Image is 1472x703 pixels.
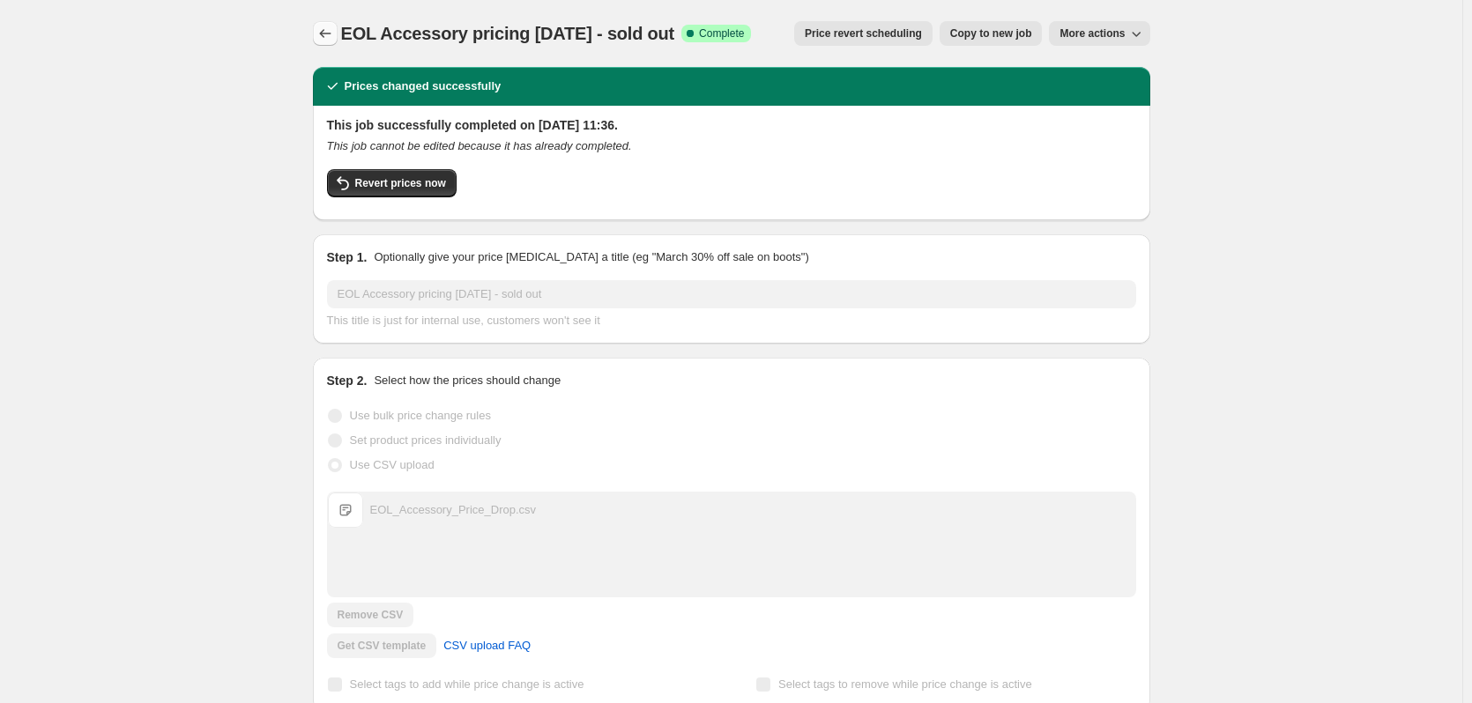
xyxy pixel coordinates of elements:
span: Use bulk price change rules [350,409,491,422]
span: Revert prices now [355,176,446,190]
input: 30% off holiday sale [327,280,1136,308]
p: Optionally give your price [MEDICAL_DATA] a title (eg "March 30% off sale on boots") [374,248,808,266]
h2: Step 2. [327,372,368,389]
div: EOL_Accessory_Price_Drop.csv [370,501,537,519]
span: Price revert scheduling [805,26,922,41]
span: This title is just for internal use, customers won't see it [327,314,600,327]
span: Select tags to add while price change is active [350,677,584,691]
h2: This job successfully completed on [DATE] 11:36. [327,116,1136,134]
button: Copy to new job [940,21,1043,46]
span: Copy to new job [950,26,1032,41]
button: Price change jobs [313,21,338,46]
span: CSV upload FAQ [443,637,531,655]
span: Select tags to remove while price change is active [778,677,1032,691]
button: More actions [1049,21,1149,46]
i: This job cannot be edited because it has already completed. [327,139,632,152]
span: EOL Accessory pricing [DATE] - sold out [341,24,675,43]
span: Use CSV upload [350,458,435,471]
span: Set product prices individually [350,433,502,447]
button: Revert prices now [327,169,457,197]
h2: Step 1. [327,248,368,266]
p: Select how the prices should change [374,372,561,389]
span: Complete [699,26,744,41]
span: More actions [1059,26,1125,41]
button: Price revert scheduling [794,21,933,46]
a: CSV upload FAQ [433,632,541,660]
h2: Prices changed successfully [345,78,502,95]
